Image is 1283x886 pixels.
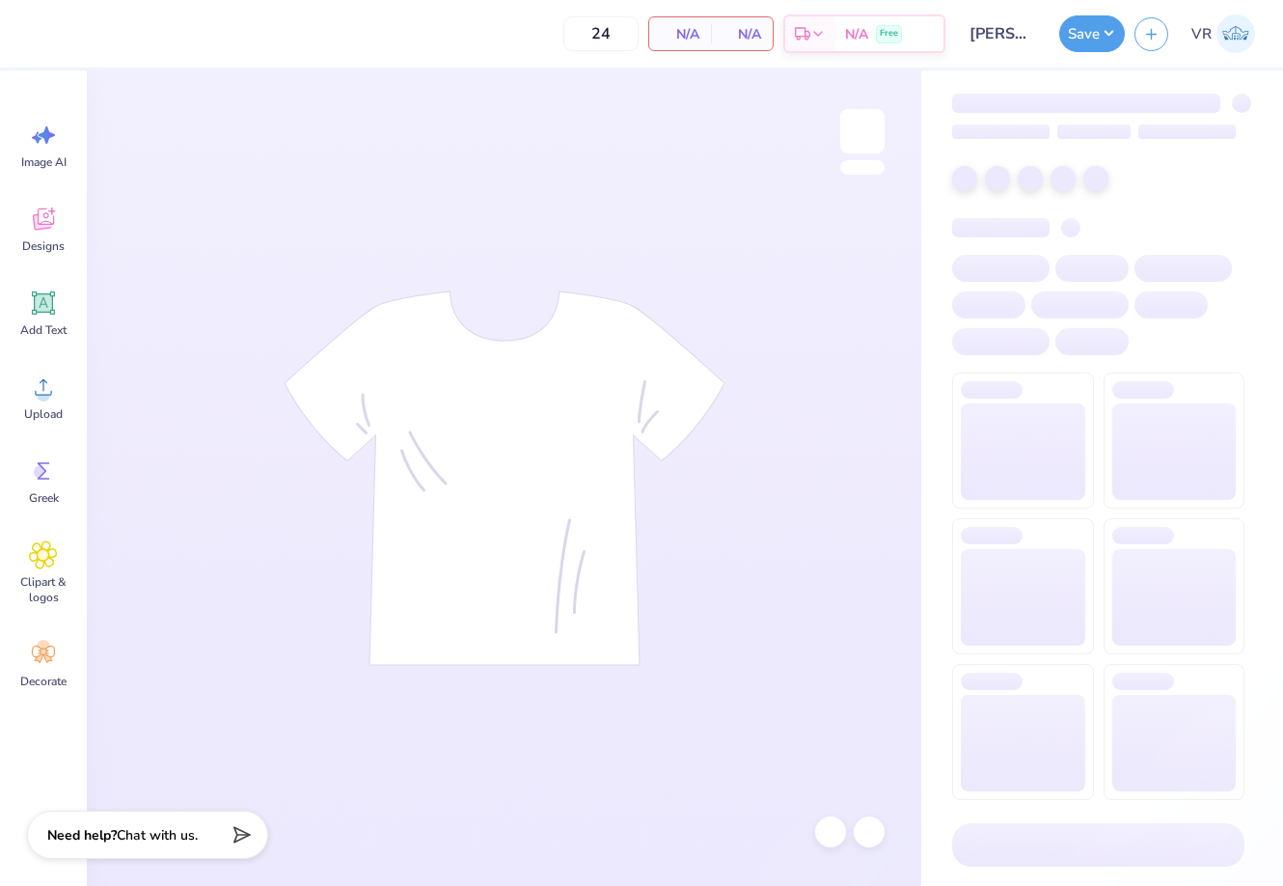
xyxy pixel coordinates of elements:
span: N/A [661,24,699,44]
img: tee-skeleton.svg [284,291,725,666]
span: Upload [24,406,63,422]
span: Chat with us. [117,826,198,844]
span: N/A [845,24,868,44]
span: Decorate [20,674,67,689]
img: Val Rhey Lodueta [1216,14,1255,53]
span: N/A [723,24,761,44]
span: Add Text [20,322,67,338]
strong: Need help? [47,826,117,844]
button: Save [1059,15,1125,52]
span: Free [880,27,898,41]
input: Untitled Design [955,14,1050,53]
input: – – [563,16,639,51]
a: VR [1183,14,1264,53]
span: Designs [22,238,65,254]
span: Image AI [21,154,67,170]
span: VR [1191,23,1212,45]
span: Greek [29,490,59,506]
span: Clipart & logos [12,574,75,605]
